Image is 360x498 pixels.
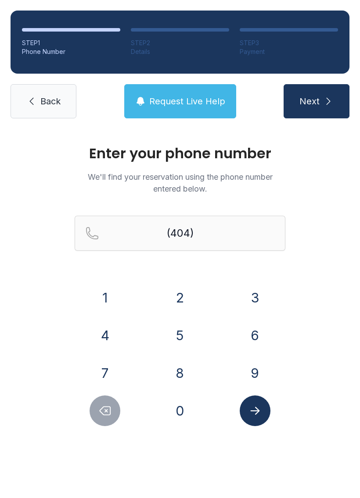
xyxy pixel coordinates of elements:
button: 1 [90,282,120,313]
span: Back [40,95,61,107]
div: STEP 1 [22,39,120,47]
button: 3 [240,282,270,313]
button: Delete number [90,395,120,426]
button: 2 [165,282,195,313]
button: 6 [240,320,270,351]
div: STEP 3 [240,39,338,47]
h1: Enter your phone number [75,146,285,160]
button: 4 [90,320,120,351]
span: Next [299,95,320,107]
button: 0 [165,395,195,426]
div: Payment [240,47,338,56]
button: 8 [165,358,195,388]
button: Submit lookup form [240,395,270,426]
div: Phone Number [22,47,120,56]
button: 9 [240,358,270,388]
span: Request Live Help [149,95,225,107]
button: 5 [165,320,195,351]
input: Reservation phone number [75,216,285,251]
div: Details [131,47,229,56]
div: STEP 2 [131,39,229,47]
button: 7 [90,358,120,388]
p: We'll find your reservation using the phone number entered below. [75,171,285,195]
